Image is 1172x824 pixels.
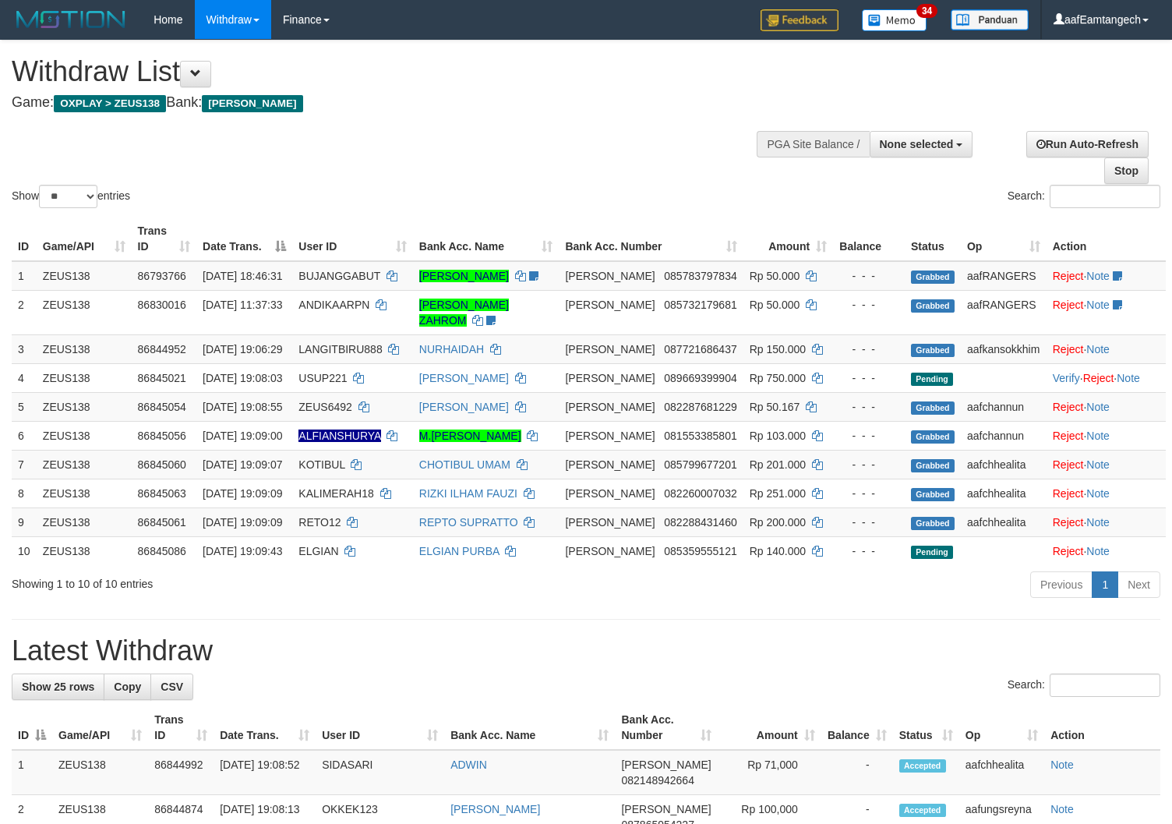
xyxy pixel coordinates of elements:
div: - - - [839,428,898,444]
a: [PERSON_NAME] [419,372,509,384]
div: - - - [839,370,898,386]
span: [PERSON_NAME] [621,759,711,771]
img: panduan.png [951,9,1029,30]
span: 86844952 [138,343,186,355]
a: ADWIN [450,759,487,771]
a: Note [1086,270,1110,282]
div: - - - [839,486,898,501]
td: · · [1047,363,1166,392]
a: Note [1086,545,1110,557]
span: [DATE] 19:08:03 [203,372,282,384]
span: Grabbed [911,488,955,501]
td: 7 [12,450,37,479]
span: ZEUS6492 [298,401,351,413]
th: Bank Acc. Number: activate to sort column ascending [559,217,743,261]
th: Op: activate to sort column ascending [959,706,1044,750]
a: Note [1086,487,1110,500]
span: [DATE] 19:08:55 [203,401,282,413]
td: 6 [12,421,37,450]
a: Note [1086,430,1110,442]
label: Search: [1008,674,1160,697]
span: Rp 200.000 [750,516,806,529]
td: aafkansokkhim [961,334,1047,363]
span: Rp 50.000 [750,270,800,282]
span: Rp 140.000 [750,545,806,557]
th: Game/API: activate to sort column ascending [37,217,132,261]
td: · [1047,507,1166,536]
td: 2 [12,290,37,334]
th: User ID: activate to sort column ascending [292,217,413,261]
span: OXPLAY > ZEUS138 [54,95,166,112]
span: RETO12 [298,516,341,529]
a: Note [1086,401,1110,413]
span: ANDIKAARPN [298,299,369,311]
label: Search: [1008,185,1160,208]
th: Op: activate to sort column ascending [961,217,1047,261]
span: Rp 251.000 [750,487,806,500]
td: · [1047,421,1166,450]
td: · [1047,334,1166,363]
a: Show 25 rows [12,674,104,700]
td: ZEUS138 [37,507,132,536]
span: Rp 201.000 [750,458,806,471]
img: Button%20Memo.svg [862,9,927,31]
th: Date Trans.: activate to sort column descending [196,217,292,261]
th: ID [12,217,37,261]
span: Grabbed [911,430,955,444]
th: Balance [833,217,905,261]
a: M.[PERSON_NAME] [419,430,521,442]
td: Rp 71,000 [718,750,821,795]
span: Rp 50.000 [750,299,800,311]
a: ELGIAN PURBA [419,545,500,557]
div: - - - [839,543,898,559]
span: Nama rekening ada tanda titik/strip, harap diedit [298,430,380,442]
th: Trans ID: activate to sort column ascending [148,706,214,750]
span: 86845054 [138,401,186,413]
img: MOTION_logo.png [12,8,130,31]
span: [PERSON_NAME] [565,401,655,413]
div: PGA Site Balance / [757,131,869,157]
td: · [1047,479,1166,507]
span: Copy 082288431460 to clipboard [664,516,736,529]
div: - - - [839,457,898,472]
td: 4 [12,363,37,392]
td: aafchhealita [961,479,1047,507]
span: 86845021 [138,372,186,384]
a: [PERSON_NAME] [419,401,509,413]
th: User ID: activate to sort column ascending [316,706,444,750]
span: 86845060 [138,458,186,471]
span: BUJANGGABUT [298,270,380,282]
td: · [1047,450,1166,479]
span: 86845086 [138,545,186,557]
a: Reject [1053,401,1084,413]
span: Copy 089669399904 to clipboard [664,372,736,384]
span: Rp 50.167 [750,401,800,413]
span: Pending [911,546,953,559]
div: - - - [839,515,898,530]
td: 1 [12,261,37,291]
a: Note [1086,299,1110,311]
span: [PERSON_NAME] [565,516,655,529]
span: None selected [880,138,954,150]
span: [PERSON_NAME] [565,458,655,471]
a: Note [1086,343,1110,355]
a: Next [1117,571,1160,598]
a: Previous [1030,571,1093,598]
td: aafRANGERS [961,290,1047,334]
a: Note [1086,458,1110,471]
a: [PERSON_NAME] ZAHROM [419,299,509,327]
td: 86844992 [148,750,214,795]
a: Reject [1053,545,1084,557]
th: Trans ID: activate to sort column ascending [132,217,197,261]
span: Copy 082148942664 to clipboard [621,774,694,787]
td: 10 [12,536,37,565]
label: Show entries [12,185,130,208]
span: [PERSON_NAME] [565,430,655,442]
th: Bank Acc. Name: activate to sort column ascending [413,217,560,261]
span: [PERSON_NAME] [565,343,655,355]
th: ID: activate to sort column descending [12,706,52,750]
a: Reject [1053,487,1084,500]
span: 86793766 [138,270,186,282]
span: ELGIAN [298,545,338,557]
td: ZEUS138 [37,421,132,450]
